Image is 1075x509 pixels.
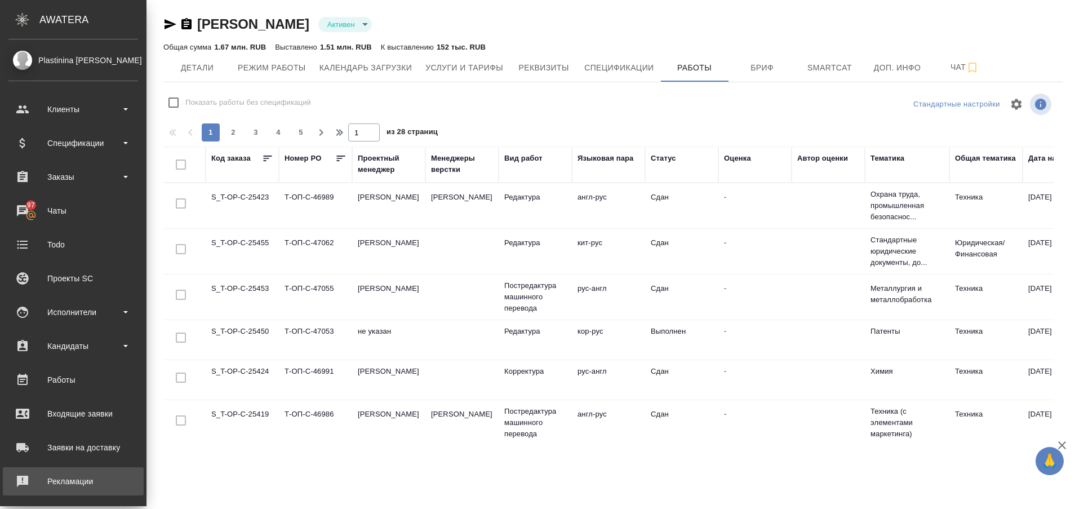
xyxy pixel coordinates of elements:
span: 4 [269,127,287,138]
a: 97Чаты [3,197,144,225]
button: 3 [247,123,265,141]
div: Номер PO [285,153,321,164]
div: Тематика [870,153,904,164]
td: [PERSON_NAME] [425,403,499,442]
button: 4 [269,123,287,141]
span: Услуги и тарифы [425,61,503,75]
td: [PERSON_NAME] [352,277,425,317]
td: S_T-OP-C-25455 [206,232,279,271]
a: - [724,410,726,418]
div: Спецификации [8,135,138,152]
a: - [724,193,726,201]
span: 2 [224,127,242,138]
div: Клиенты [8,101,138,118]
div: Код заказа [211,153,251,164]
td: Сдан [645,186,718,225]
td: Сдан [645,277,718,317]
p: Техника (с элементами маркетинга) [870,406,944,440]
p: Редактура [504,237,566,249]
p: Химия [870,366,944,377]
td: S_T-OP-C-25424 [206,360,279,400]
p: Общая сумма [163,43,214,51]
td: кор-рус [572,320,645,360]
div: Языковая пара [578,153,634,164]
span: Доп. инфо [870,61,925,75]
div: Общая тематика [955,153,1016,164]
td: не указан [352,320,425,360]
button: 5 [292,123,310,141]
td: Т-ОП-С-46989 [279,186,352,225]
div: Статус [651,153,676,164]
button: 2 [224,123,242,141]
div: Исполнители [8,304,138,321]
div: Вид работ [504,153,543,164]
a: - [724,284,726,293]
td: Техника [949,320,1023,360]
span: из 28 страниц [387,125,438,141]
p: 1.67 млн. RUB [214,43,266,51]
span: Smartcat [803,61,857,75]
span: Календарь загрузки [319,61,412,75]
div: Менеджеры верстки [431,153,493,175]
td: Техника [949,403,1023,442]
td: Т-ОП-С-47062 [279,232,352,271]
a: Проекты SC [3,264,144,293]
td: Сдан [645,232,718,271]
p: К выставлению [381,43,437,51]
p: Редактура [504,192,566,203]
div: Рекламации [8,473,138,490]
div: split button [910,96,1003,113]
div: Активен [318,17,372,32]
span: 5 [292,127,310,138]
div: Работы [8,371,138,388]
div: Автор оценки [797,153,848,164]
a: Входящие заявки [3,400,144,428]
div: Оценка [724,153,751,164]
div: Чаты [8,202,138,219]
td: Выполнен [645,320,718,360]
td: Т-ОП-С-47055 [279,277,352,317]
p: Корректура [504,366,566,377]
div: Todo [8,236,138,253]
p: Патенты [870,326,944,337]
td: S_T-OP-C-25450 [206,320,279,360]
td: Т-ОП-С-46986 [279,403,352,442]
span: 🙏 [1040,449,1059,473]
span: Настроить таблицу [1003,91,1030,118]
td: S_T-OP-C-25419 [206,403,279,442]
span: Посмотреть информацию [1030,94,1054,115]
div: Входящие заявки [8,405,138,422]
button: 🙏 [1036,447,1064,475]
div: Дата начала [1028,153,1073,164]
td: англ-рус [572,403,645,442]
span: Показать работы без спецификаций [185,97,311,108]
div: Plastinina [PERSON_NAME] [8,54,138,67]
td: Сдан [645,360,718,400]
a: Заявки на доставку [3,433,144,462]
div: Кандидаты [8,338,138,355]
a: - [724,367,726,375]
span: 3 [247,127,265,138]
div: Проекты SC [8,270,138,287]
div: Заказы [8,169,138,185]
p: 152 тыс. RUB [437,43,486,51]
span: Реквизиты [517,61,571,75]
td: Т-ОП-С-46991 [279,360,352,400]
p: Стандартные юридические документы, до... [870,234,944,268]
button: Скопировать ссылку [180,17,193,31]
div: AWATERA [39,8,146,31]
td: S_T-OP-C-25423 [206,186,279,225]
a: Работы [3,366,144,394]
a: Todo [3,231,144,259]
p: Постредактура машинного перевода [504,406,566,440]
button: Скопировать ссылку для ЯМессенджера [163,17,177,31]
a: - [724,327,726,335]
p: Выставлено [275,43,320,51]
div: Заявки на доставку [8,439,138,456]
td: англ-рус [572,186,645,225]
td: [PERSON_NAME] [352,403,425,442]
td: [PERSON_NAME] [352,232,425,271]
span: Чат [938,60,992,74]
p: Редактура [504,326,566,337]
td: Техника [949,186,1023,225]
